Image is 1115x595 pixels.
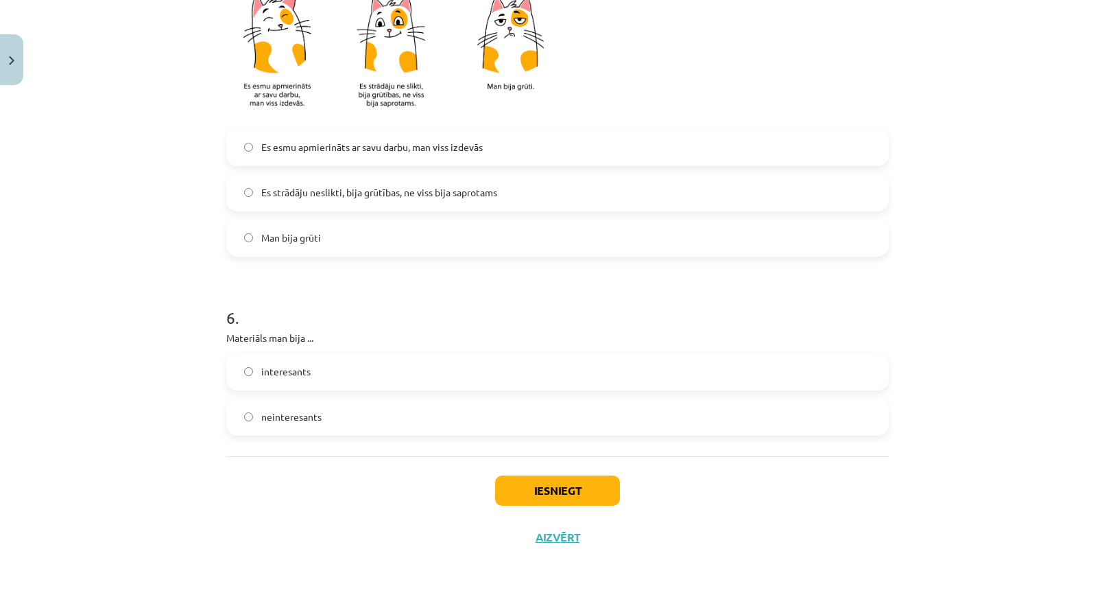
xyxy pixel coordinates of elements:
input: neinteresants [244,412,253,421]
input: interesants [244,367,253,376]
button: Iesniegt [495,476,620,506]
input: Es esmu apmierināts ar savu darbu, man viss izdevās [244,143,253,152]
span: neinteresants [261,410,322,424]
input: Man bija grūti [244,233,253,242]
img: icon-close-lesson-0947bae3869378f0d4975bcd49f059093ad1ed9edebbc8119c70593378902aed.svg [9,56,14,65]
span: interesants [261,364,311,379]
h1: 6 . [226,284,889,327]
span: Es esmu apmierināts ar savu darbu, man viss izdevās [261,140,483,154]
input: Es strādāju neslikti, bija grūtības, ne viss bija saprotams [244,188,253,197]
span: Man bija grūti [261,231,321,245]
button: Aizvērt [531,530,584,544]
span: Es strādāju neslikti, bija grūtības, ne viss bija saprotams [261,185,497,200]
p: Materiāls man bija ... [226,331,889,345]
